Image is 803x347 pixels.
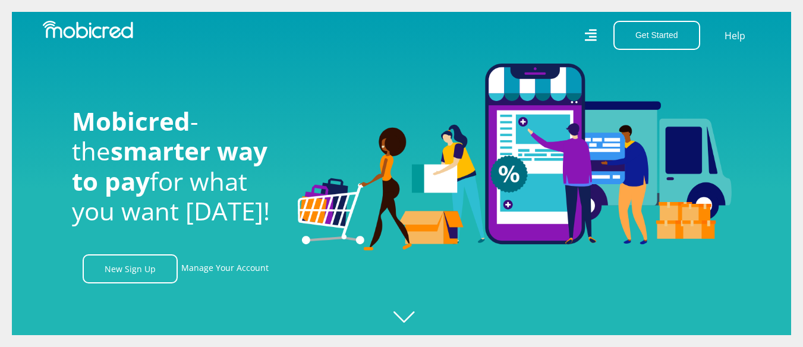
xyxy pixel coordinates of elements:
[43,21,133,39] img: Mobicred
[72,106,280,226] h1: - the for what you want [DATE]!
[72,134,267,197] span: smarter way to pay
[83,254,178,283] a: New Sign Up
[72,104,190,138] span: Mobicred
[298,64,732,251] img: Welcome to Mobicred
[724,28,746,43] a: Help
[181,254,269,283] a: Manage Your Account
[613,21,700,50] button: Get Started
